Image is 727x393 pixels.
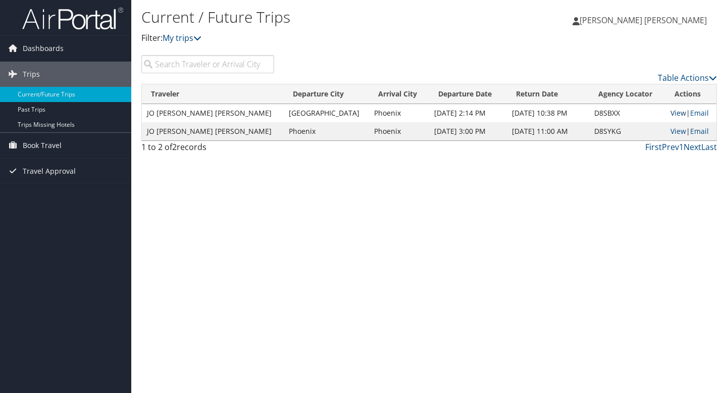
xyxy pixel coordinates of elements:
span: Book Travel [23,133,62,158]
span: 2 [172,141,177,153]
a: Table Actions [658,72,717,83]
a: First [645,141,662,153]
td: D8SYKG [589,122,665,140]
h1: Current / Future Trips [141,7,525,28]
a: [PERSON_NAME] [PERSON_NAME] [573,5,717,35]
input: Search Traveler or Arrival City [141,55,274,73]
th: Actions [665,84,716,104]
td: Phoenix [284,122,369,140]
th: Traveler: activate to sort column ascending [142,84,284,104]
a: View [670,126,686,136]
a: Email [690,108,709,118]
p: Filter: [141,32,525,45]
span: [PERSON_NAME] [PERSON_NAME] [580,15,707,26]
th: Agency Locator: activate to sort column ascending [589,84,665,104]
span: Dashboards [23,36,64,61]
td: Phoenix [369,122,429,140]
td: [DATE] 3:00 PM [429,122,507,140]
td: D8SBXX [589,104,665,122]
td: [DATE] 10:38 PM [507,104,589,122]
a: Last [701,141,717,153]
th: Return Date: activate to sort column ascending [507,84,589,104]
td: | [665,122,716,140]
td: JO [PERSON_NAME] [PERSON_NAME] [142,104,284,122]
td: [DATE] 11:00 AM [507,122,589,140]
th: Departure City: activate to sort column ascending [284,84,369,104]
a: Next [684,141,701,153]
a: Prev [662,141,679,153]
span: Travel Approval [23,159,76,184]
span: Trips [23,62,40,87]
td: [DATE] 2:14 PM [429,104,507,122]
td: [GEOGRAPHIC_DATA] [284,104,369,122]
td: | [665,104,716,122]
div: 1 to 2 of records [141,141,274,158]
a: 1 [679,141,684,153]
td: Phoenix [369,104,429,122]
a: View [670,108,686,118]
td: JO [PERSON_NAME] [PERSON_NAME] [142,122,284,140]
th: Arrival City: activate to sort column ascending [369,84,429,104]
a: Email [690,126,709,136]
a: My trips [163,32,201,43]
img: airportal-logo.png [22,7,123,30]
th: Departure Date: activate to sort column descending [429,84,507,104]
